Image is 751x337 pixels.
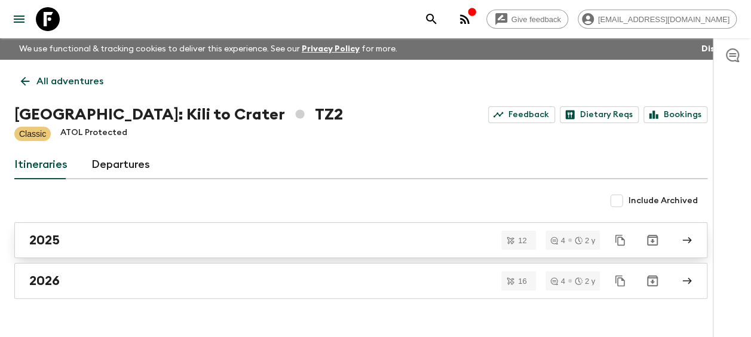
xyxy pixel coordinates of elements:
[575,237,595,244] div: 2 y
[91,151,150,179] a: Departures
[14,263,707,299] a: 2026
[578,10,737,29] div: [EMAIL_ADDRESS][DOMAIN_NAME]
[7,7,31,31] button: menu
[302,45,360,53] a: Privacy Policy
[640,269,664,293] button: Archive
[550,237,565,244] div: 4
[629,195,698,207] span: Include Archived
[486,10,568,29] a: Give feedback
[560,106,639,123] a: Dietary Reqs
[643,106,707,123] a: Bookings
[511,237,534,244] span: 12
[550,277,565,285] div: 4
[19,128,46,140] p: Classic
[511,277,534,285] span: 16
[14,38,402,60] p: We use functional & tracking cookies to deliver this experience. See our for more.
[698,41,737,57] button: Dismiss
[14,69,110,93] a: All adventures
[640,228,664,252] button: Archive
[591,15,736,24] span: [EMAIL_ADDRESS][DOMAIN_NAME]
[488,106,555,123] a: Feedback
[14,222,707,258] a: 2025
[505,15,568,24] span: Give feedback
[14,103,343,127] h1: [GEOGRAPHIC_DATA]: Kili to Crater TZ2
[14,151,68,179] a: Itineraries
[60,127,127,141] p: ATOL Protected
[609,270,631,292] button: Duplicate
[29,273,60,289] h2: 2026
[29,232,60,248] h2: 2025
[36,74,103,88] p: All adventures
[419,7,443,31] button: search adventures
[575,277,595,285] div: 2 y
[609,229,631,251] button: Duplicate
